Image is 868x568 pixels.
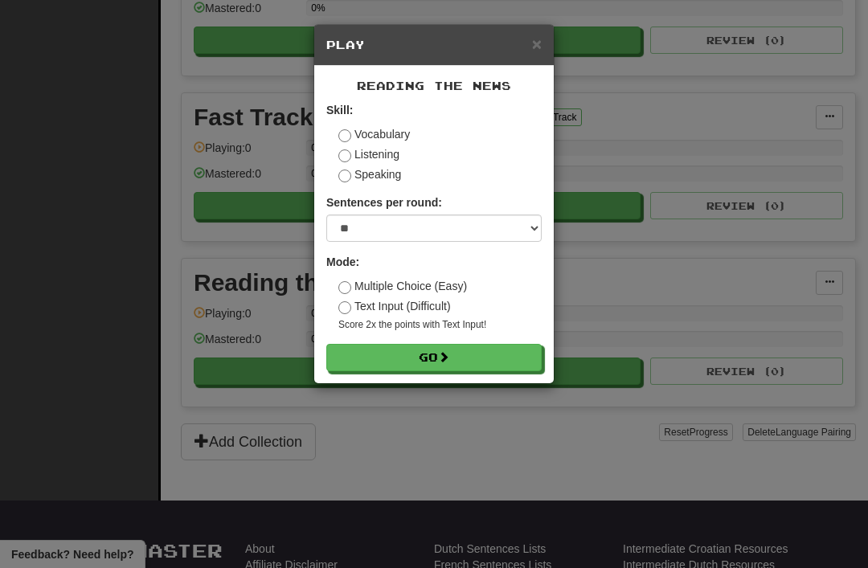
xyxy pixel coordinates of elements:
label: Text Input (Difficult) [338,298,451,314]
strong: Mode: [326,255,359,268]
h5: Play [326,37,542,53]
label: Multiple Choice (Easy) [338,278,467,294]
input: Listening [338,149,351,162]
button: Go [326,344,542,371]
label: Sentences per round: [326,194,442,210]
label: Vocabulary [338,126,410,142]
span: Reading the News [357,79,511,92]
label: Listening [338,146,399,162]
small: Score 2x the points with Text Input ! [338,318,542,332]
button: Close [532,35,542,52]
input: Speaking [338,170,351,182]
span: × [532,35,542,53]
label: Speaking [338,166,401,182]
input: Text Input (Difficult) [338,301,351,314]
input: Multiple Choice (Easy) [338,281,351,294]
input: Vocabulary [338,129,351,142]
strong: Skill: [326,104,353,116]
